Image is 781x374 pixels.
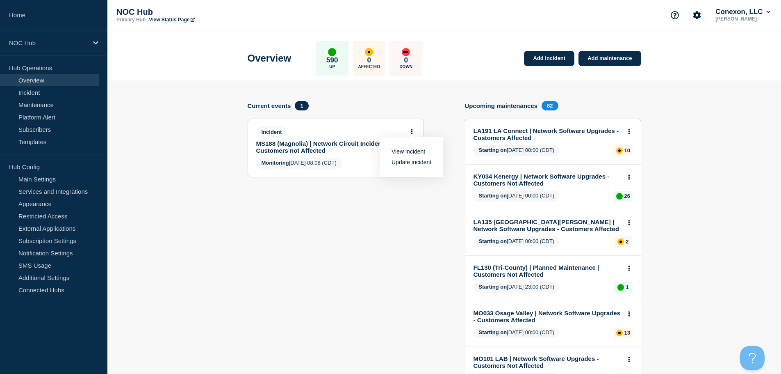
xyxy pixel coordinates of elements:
[714,16,772,22] p: [PERSON_NAME]
[479,193,507,199] span: Starting on
[474,328,560,338] span: [DATE] 00:00 (CDT)
[578,51,641,66] a: Add maintenance
[474,355,622,369] a: MO101 LAB | Network Software Upgrades - Customers Not Affected
[474,145,560,156] span: [DATE] 00:00 (CDT)
[295,101,308,110] span: 1
[248,102,291,109] h4: Current events
[365,48,373,56] div: affected
[479,238,507,244] span: Starting on
[474,310,622,324] a: MO033 Osage Valley | Network Software Upgrades - Customers Affected
[256,140,404,154] a: MS188 (Magnolia) | Network Circuit Incident | Customers not Affected
[740,346,765,370] iframe: Help Scout Beacon - Open
[626,284,628,290] p: 1
[474,264,622,278] a: FL130 (Tri-County) | Planned Maintenance | Customers Not Affected
[624,147,630,154] p: 10
[617,284,624,291] div: up
[479,284,507,290] span: Starting on
[474,191,560,202] span: [DATE] 00:00 (CDT)
[688,7,706,24] button: Account settings
[542,101,558,110] span: 82
[358,64,380,69] p: Affected
[256,127,287,137] span: Incident
[149,17,194,23] a: View Status Page
[326,56,338,64] p: 590
[624,193,630,199] p: 26
[474,282,560,293] span: [DATE] 23:00 (CDT)
[474,173,622,187] a: KY034 Kenergy | Network Software Upgrades - Customers Not Affected
[399,64,412,69] p: Down
[402,48,410,56] div: down
[666,7,683,24] button: Support
[474,236,560,247] span: [DATE] 00:00 (CDT)
[367,56,371,64] p: 0
[248,53,291,64] h1: Overview
[479,147,507,153] span: Starting on
[524,51,574,66] a: Add incident
[714,8,772,16] button: Conexon, LLC
[116,7,280,17] p: NOC Hub
[9,39,88,46] p: NOC Hub
[617,239,624,245] div: affected
[474,127,622,141] a: LA191 LA Connect | Network Software Upgrades - Customers Affected
[404,56,408,64] p: 0
[465,102,538,109] h4: Upcoming maintenances
[392,148,425,155] a: View incident
[616,330,623,336] div: affected
[256,158,342,169] span: [DATE] 08:08 (CDT)
[479,329,507,335] span: Starting on
[626,239,628,245] p: 2
[474,218,622,232] a: LA135 [GEOGRAPHIC_DATA][PERSON_NAME] | Network Software Upgrades - Customers Affected
[328,48,336,56] div: up
[624,330,630,336] p: 13
[116,17,146,23] p: Primary Hub
[329,64,335,69] p: Up
[616,147,623,154] div: affected
[262,160,289,166] span: Monitoring
[392,159,431,165] a: Update incident
[616,193,623,200] div: up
